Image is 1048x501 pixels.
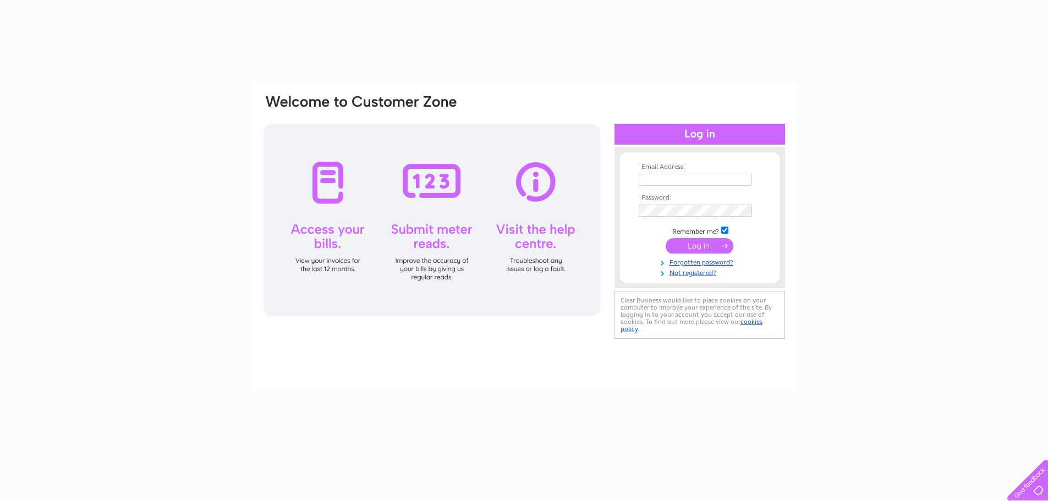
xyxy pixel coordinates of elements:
a: Not registered? [639,267,764,277]
th: Email Address: [636,163,764,171]
th: Password: [636,194,764,202]
td: Remember me? [636,225,764,236]
div: Clear Business would like to place cookies on your computer to improve your experience of the sit... [614,291,785,339]
input: Submit [666,238,733,254]
a: cookies policy [621,318,762,333]
a: Forgotten password? [639,256,764,267]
